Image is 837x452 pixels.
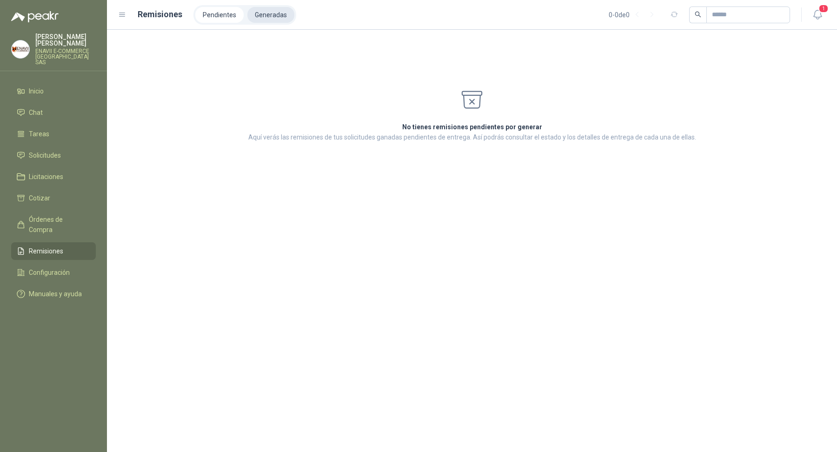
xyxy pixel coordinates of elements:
[11,264,96,281] a: Configuración
[29,107,43,118] span: Chat
[247,7,294,23] a: Generadas
[29,267,70,278] span: Configuración
[11,242,96,260] a: Remisiones
[402,123,542,131] strong: No tienes remisiones pendientes por generar
[29,86,44,96] span: Inicio
[11,211,96,239] a: Órdenes de Compra
[29,172,63,182] span: Licitaciones
[818,4,829,13] span: 1
[609,7,659,22] div: 0 - 0 de 0
[29,129,49,139] span: Tareas
[35,48,96,65] p: ENAVII E-COMMERCE [GEOGRAPHIC_DATA] SAS
[12,40,29,58] img: Company Logo
[138,8,182,21] h1: Remisiones
[11,125,96,143] a: Tareas
[248,132,696,142] p: Aquí verás las remisiones de tus solicitudes ganadas pendientes de entrega. Así podrás consultar ...
[29,246,63,256] span: Remisiones
[11,189,96,207] a: Cotizar
[195,7,244,23] a: Pendientes
[29,193,50,203] span: Cotizar
[35,33,96,47] p: [PERSON_NAME] [PERSON_NAME]
[695,11,701,18] span: search
[11,146,96,164] a: Solicitudes
[11,11,59,22] img: Logo peakr
[11,285,96,303] a: Manuales y ayuda
[809,7,826,23] button: 1
[11,168,96,186] a: Licitaciones
[29,214,87,235] span: Órdenes de Compra
[11,104,96,121] a: Chat
[11,82,96,100] a: Inicio
[29,150,61,160] span: Solicitudes
[29,289,82,299] span: Manuales y ayuda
